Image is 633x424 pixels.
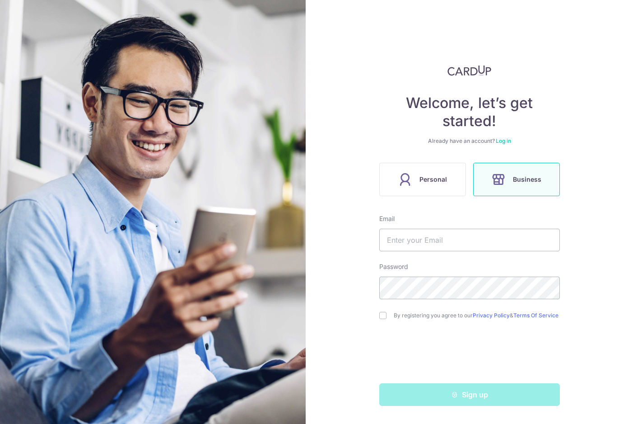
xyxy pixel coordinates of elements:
a: Personal [376,163,470,196]
label: By registering you agree to our & [394,312,560,319]
h4: Welcome, let’s get started! [379,94,560,130]
a: Business [470,163,563,196]
img: CardUp Logo [447,65,492,76]
label: Password [379,262,408,271]
span: Business [513,174,541,185]
a: Privacy Policy [473,312,510,319]
iframe: reCAPTCHA [401,337,538,372]
label: Email [379,214,395,223]
a: Log in [496,137,511,144]
input: Enter your Email [379,229,560,251]
span: Personal [419,174,447,185]
div: Already have an account? [379,137,560,145]
a: Terms Of Service [513,312,559,319]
